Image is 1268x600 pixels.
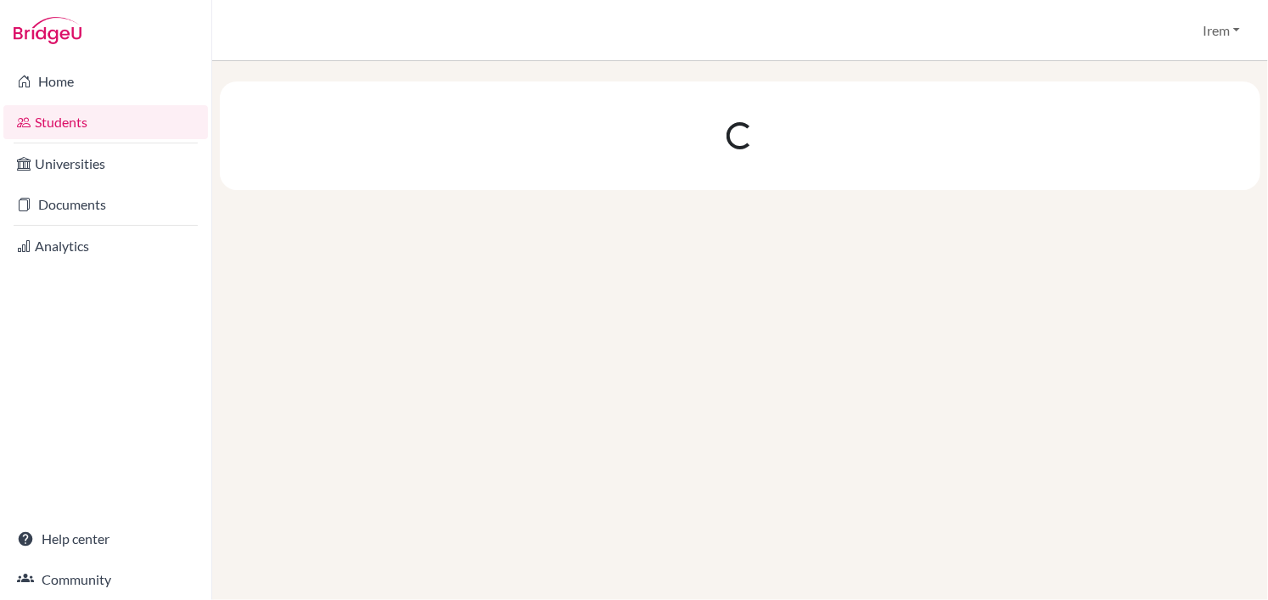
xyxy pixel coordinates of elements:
[14,17,81,44] img: Bridge-U
[3,188,208,221] a: Documents
[3,147,208,181] a: Universities
[1195,14,1248,47] button: Irem
[3,105,208,139] a: Students
[3,563,208,597] a: Community
[3,522,208,556] a: Help center
[3,229,208,263] a: Analytics
[3,64,208,98] a: Home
